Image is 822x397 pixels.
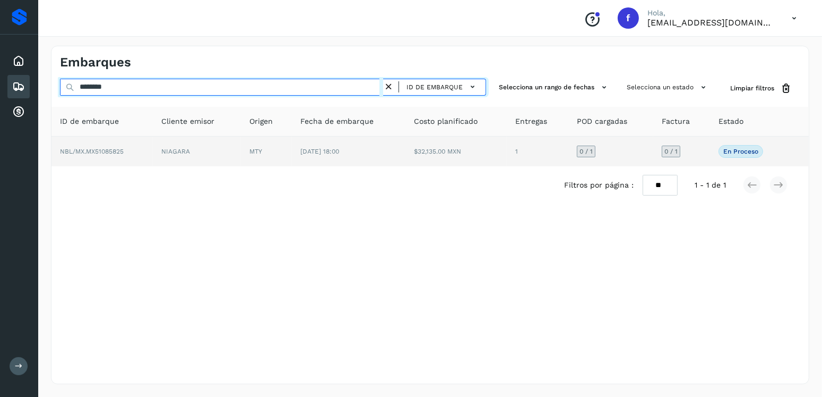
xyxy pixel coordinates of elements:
[161,116,214,127] span: Cliente emisor
[577,116,627,127] span: POD cargadas
[647,18,775,28] p: facturacion@expresssanjavier.com
[695,180,726,191] span: 1 - 1 de 1
[7,100,30,124] div: Cuentas por cobrar
[565,180,634,191] span: Filtros por página :
[60,148,124,155] span: NBL/MX.MX51085825
[405,137,507,166] td: $32,135.00 MXN
[7,49,30,73] div: Inicio
[579,148,593,155] span: 0 / 1
[647,9,775,18] p: Hola,
[406,82,463,92] span: ID de embarque
[153,137,241,166] td: NIAGARA
[403,79,481,95] button: ID de embarque
[723,148,758,155] p: En proceso
[622,79,713,96] button: Selecciona un estado
[662,116,690,127] span: Factura
[241,137,292,166] td: MTY
[7,75,30,98] div: Embarques
[249,116,273,127] span: Origen
[719,116,743,127] span: Estado
[414,116,478,127] span: Costo planificado
[495,79,614,96] button: Selecciona un rango de fechas
[730,83,774,93] span: Limpiar filtros
[515,116,547,127] span: Entregas
[507,137,568,166] td: 1
[722,79,800,98] button: Limpiar filtros
[60,55,131,70] h4: Embarques
[60,116,119,127] span: ID de embarque
[300,148,339,155] span: [DATE] 18:00
[664,148,678,155] span: 0 / 1
[300,116,374,127] span: Fecha de embarque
